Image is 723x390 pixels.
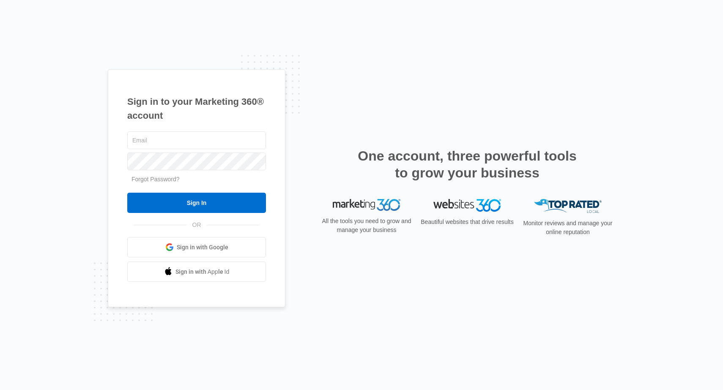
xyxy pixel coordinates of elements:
a: Sign in with Google [127,237,266,257]
h1: Sign in to your Marketing 360® account [127,95,266,123]
a: Forgot Password? [131,176,180,183]
a: Sign in with Apple Id [127,262,266,282]
span: Sign in with Google [177,243,228,252]
span: Sign in with Apple Id [175,267,230,276]
img: Websites 360 [433,199,501,211]
span: OR [186,221,207,229]
input: Email [127,131,266,149]
input: Sign In [127,193,266,213]
img: Marketing 360 [333,199,400,211]
p: Beautiful websites that drive results [420,218,515,226]
img: Top Rated Local [534,199,602,213]
p: All the tools you need to grow and manage your business [319,217,414,235]
h2: One account, three powerful tools to grow your business [355,147,579,181]
p: Monitor reviews and manage your online reputation [520,219,615,237]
